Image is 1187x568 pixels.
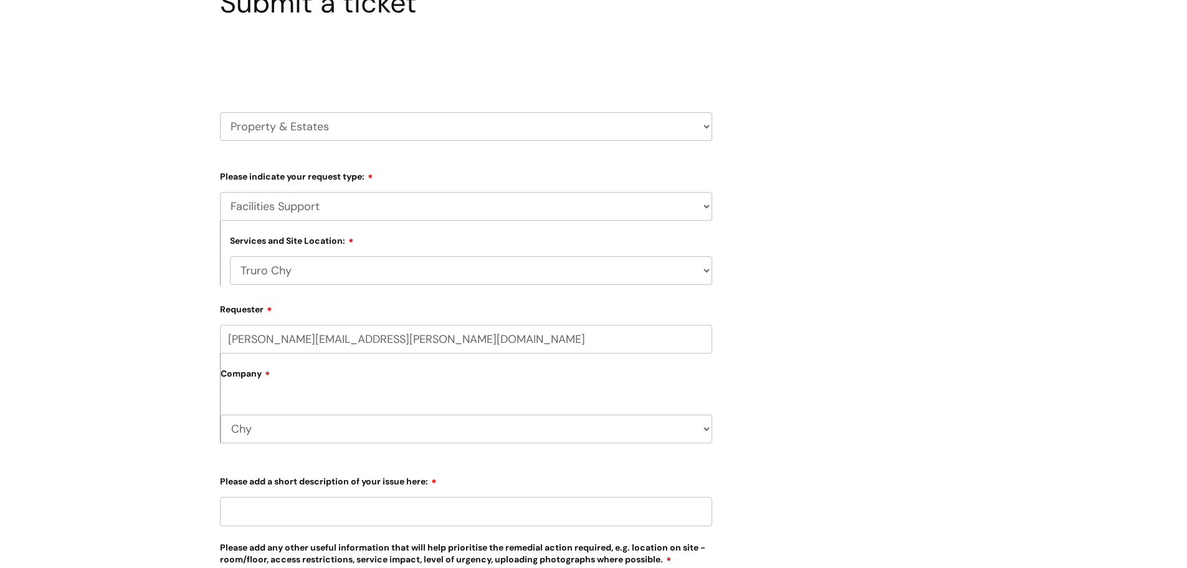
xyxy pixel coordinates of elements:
input: Email [220,325,712,354]
label: Please indicate your request type: [220,167,712,182]
h2: Select issue type [220,49,712,72]
label: Services and Site Location: [230,234,354,246]
label: Requester [220,300,712,315]
label: Please add any other useful information that will help prioritise the remedial action required, e... [220,540,712,566]
label: Please add a short description of your issue here: [220,472,712,487]
label: Company [221,364,712,392]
